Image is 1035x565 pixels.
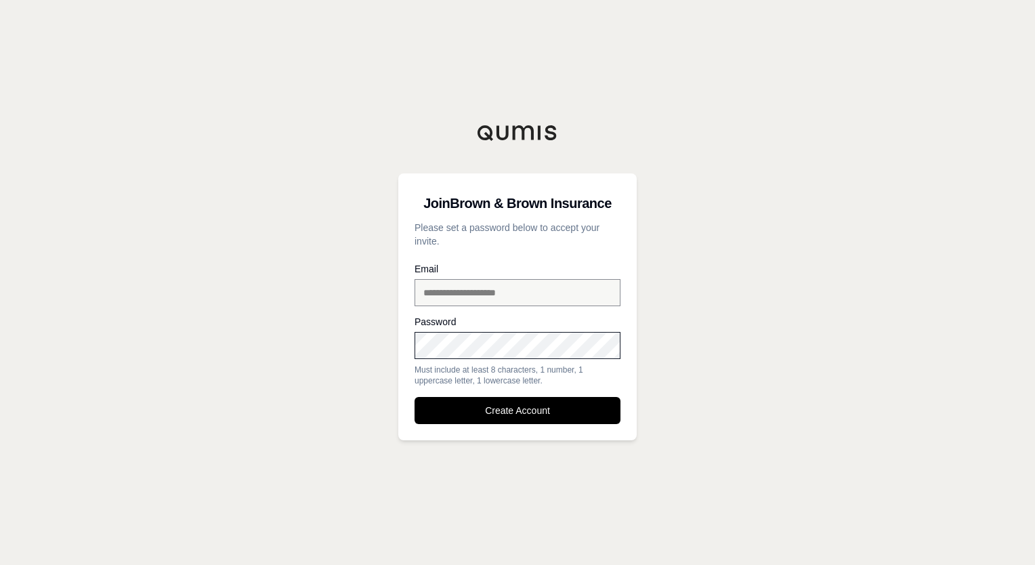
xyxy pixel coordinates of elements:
[415,317,620,327] label: Password
[415,397,620,424] button: Create Account
[415,264,620,274] label: Email
[477,125,558,141] img: Qumis
[415,221,620,248] p: Please set a password below to accept your invite.
[415,364,620,386] div: Must include at least 8 characters, 1 number, 1 uppercase letter, 1 lowercase letter.
[415,190,620,217] h3: Join Brown & Brown Insurance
